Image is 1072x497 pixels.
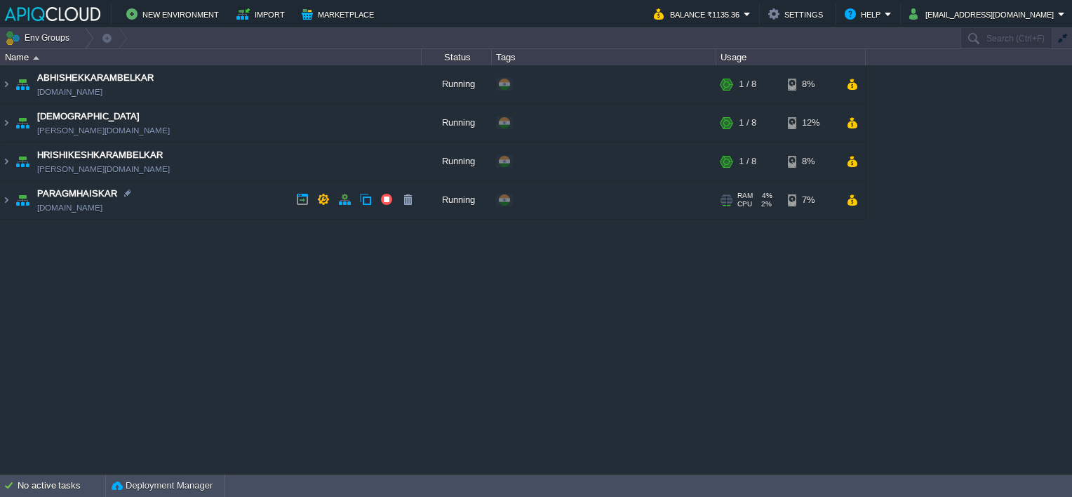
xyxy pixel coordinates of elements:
div: 1 / 8 [739,104,756,142]
div: 12% [788,104,833,142]
div: Tags [493,49,716,65]
a: [DEMOGRAPHIC_DATA] [37,110,140,124]
div: 8% [788,143,833,180]
button: Marketplace [302,6,378,22]
button: New Environment [126,6,223,22]
button: Balance ₹1135.36 [654,6,744,22]
div: 1 / 8 [739,143,756,180]
img: AMDAwAAAACH5BAEAAAAALAAAAAABAAEAAAICRAEAOw== [13,104,32,142]
a: HRISHIKESHKARAMBELKAR [37,148,163,162]
div: Status [422,49,491,65]
div: Running [422,65,492,103]
button: Settings [768,6,827,22]
a: [DOMAIN_NAME] [37,201,102,215]
span: RAM [737,192,753,200]
span: 4% [758,192,772,200]
img: AMDAwAAAACH5BAEAAAAALAAAAAABAAEAAAICRAEAOw== [1,181,12,219]
div: Usage [717,49,865,65]
img: AMDAwAAAACH5BAEAAAAALAAAAAABAAEAAAICRAEAOw== [1,143,12,180]
img: APIQCloud [5,7,100,21]
a: [DOMAIN_NAME] [37,85,102,99]
button: Import [236,6,289,22]
div: 8% [788,65,833,103]
img: AMDAwAAAACH5BAEAAAAALAAAAAABAAEAAAICRAEAOw== [1,104,12,142]
img: AMDAwAAAACH5BAEAAAAALAAAAAABAAEAAAICRAEAOw== [13,143,32,180]
div: 7% [788,181,833,219]
button: Deployment Manager [112,479,213,493]
img: AMDAwAAAACH5BAEAAAAALAAAAAABAAEAAAICRAEAOw== [33,56,39,60]
div: Running [422,143,492,180]
button: [EMAIL_ADDRESS][DOMAIN_NAME] [909,6,1058,22]
div: Name [1,49,421,65]
span: 2% [758,200,772,208]
img: AMDAwAAAACH5BAEAAAAALAAAAAABAAEAAAICRAEAOw== [1,65,12,103]
img: AMDAwAAAACH5BAEAAAAALAAAAAABAAEAAAICRAEAOw== [13,65,32,103]
a: ABHISHEKKARAMBELKAR [37,71,154,85]
button: Help [845,6,885,22]
div: Running [422,104,492,142]
div: 1 / 8 [739,65,756,103]
a: [PERSON_NAME][DOMAIN_NAME] [37,162,170,176]
div: No active tasks [18,475,105,497]
a: PARAGMHAISKAR [37,187,117,201]
a: [PERSON_NAME][DOMAIN_NAME] [37,124,170,138]
div: Running [422,181,492,219]
button: Env Groups [5,28,74,48]
img: AMDAwAAAACH5BAEAAAAALAAAAAABAAEAAAICRAEAOw== [13,181,32,219]
span: CPU [737,200,752,208]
